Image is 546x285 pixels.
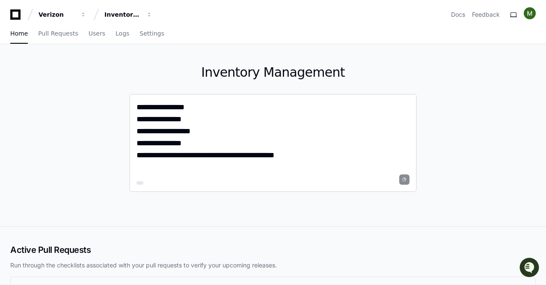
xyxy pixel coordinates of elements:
div: Verizon [39,10,75,19]
button: Verizon [35,7,90,22]
span: Pull Requests [38,31,78,36]
a: Logs [116,24,129,44]
div: Welcome [9,34,156,48]
span: Home [10,31,28,36]
div: We're available if you need us! [29,72,108,79]
a: Powered byPylon [60,90,104,96]
img: PlayerZero [9,9,26,26]
div: Start new chat [29,64,140,72]
h1: Inventory Management [129,65,417,80]
div: Inventory Management [104,10,141,19]
button: Feedback [472,10,500,19]
img: ACg8ocISDsZ-2gfF41hmbmRDPVLBxza8eSbPNy9mhaGYDqKMro2MTw=s96-c [524,7,536,19]
a: Docs [451,10,465,19]
iframe: Open customer support [519,257,542,280]
button: Start new chat [145,66,156,77]
img: 1756235613930-3d25f9e4-fa56-45dd-b3ad-e072dfbd1548 [9,64,24,79]
span: Settings [139,31,164,36]
span: Users [89,31,105,36]
a: Users [89,24,105,44]
span: Logs [116,31,129,36]
h2: Active Pull Requests [10,244,536,256]
a: Settings [139,24,164,44]
a: Pull Requests [38,24,78,44]
button: Inventory Management [101,7,156,22]
p: Run through the checklists associated with your pull requests to verify your upcoming releases. [10,261,536,270]
a: Home [10,24,28,44]
span: Pylon [85,90,104,96]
